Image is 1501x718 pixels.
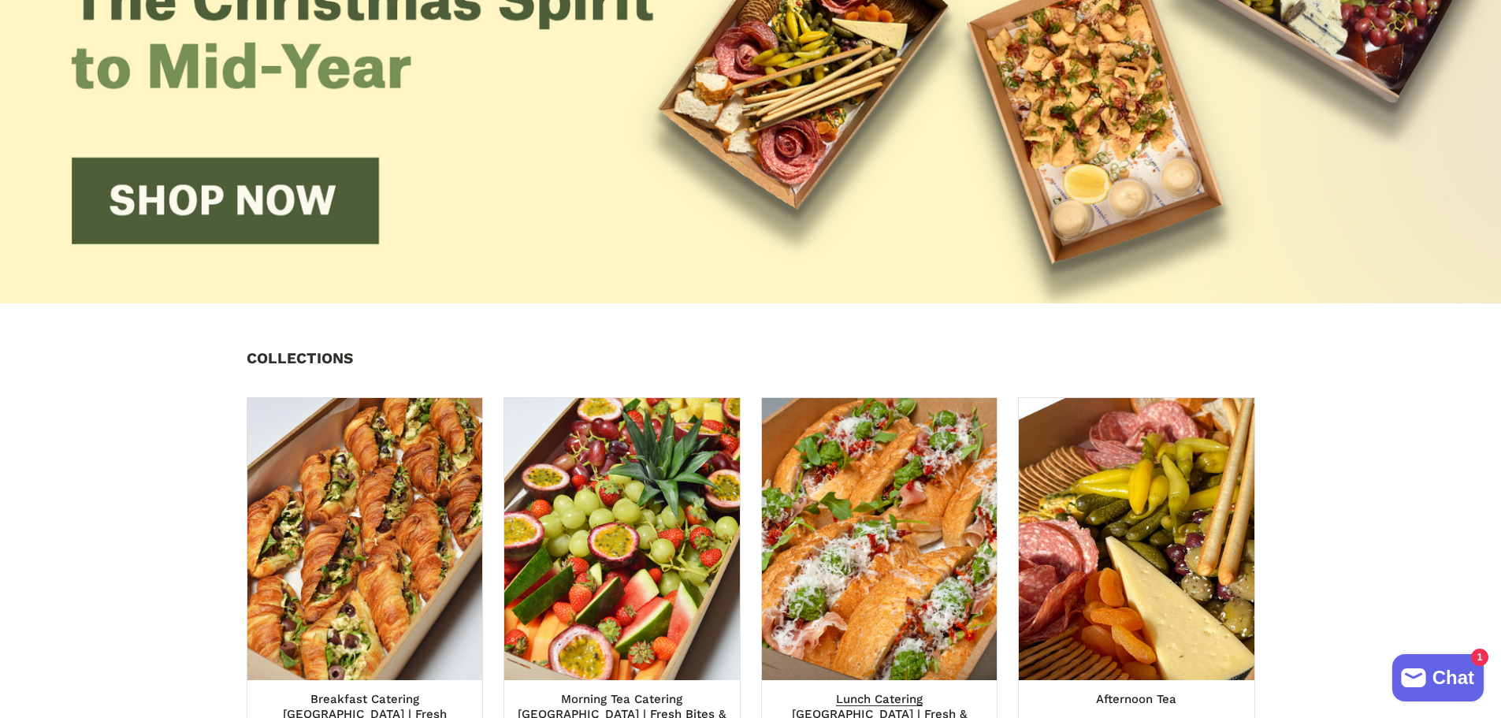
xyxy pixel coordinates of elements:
h2: COLLECTIONS [247,351,353,366]
img: Afternoon Tea [1019,398,1254,680]
img: Breakfast Catering Sydney | Fresh Morning Meals Delivered [247,398,483,680]
span: Afternoon Tea [1096,692,1176,709]
inbox-online-store-chat: Shopify online store chat [1388,654,1488,705]
img: Morning Tea Catering Sydney | Fresh Bites & Snacks [504,398,740,680]
img: Lunch Catering Sydney | Fresh & Delicious Meals Delivered [750,384,1009,694]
